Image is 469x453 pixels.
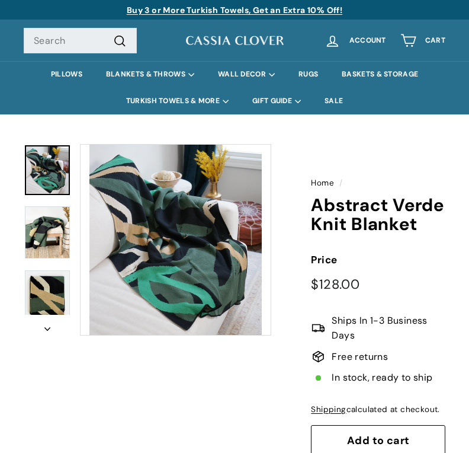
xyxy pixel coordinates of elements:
a: Home [311,178,334,188]
span: Account [349,37,386,44]
span: Add to cart [347,433,410,448]
a: SALE [313,88,355,114]
h1: Abstract Verde Knit Blanket [311,196,445,234]
a: Abstract Verde Knit Blanket [25,145,70,195]
a: Buy 3 or More Turkish Towels, Get an Extra 10% Off! [127,5,342,15]
a: BASKETS & STORAGE [330,61,430,88]
span: / [336,178,345,188]
img: Abstract Verde Knit Blanket [25,270,70,322]
label: Price [311,252,445,268]
a: Cart [393,23,452,58]
span: Ships In 1-3 Business Days [332,313,445,343]
span: Free returns [332,349,388,365]
a: Account [317,23,393,58]
summary: WALL DECOR [206,61,287,88]
span: Cart [425,37,445,44]
span: $128.00 [311,276,359,293]
summary: BLANKETS & THROWS [94,61,206,88]
nav: breadcrumbs [311,177,445,190]
input: Search [24,28,137,54]
a: Green and black patterned blanket draped over a wooden chair with a vase in the background. [25,206,70,259]
span: In stock, ready to ship [332,370,432,385]
img: Green and black patterned blanket draped over a wooden chair with a vase in the background. [25,206,70,259]
a: Shipping [311,404,346,414]
button: Next [24,315,71,336]
div: calculated at checkout. [311,403,445,416]
summary: TURKISH TOWELS & MORE [114,88,240,114]
a: PILLOWS [39,61,94,88]
a: RUGS [287,61,330,88]
summary: GIFT GUIDE [240,88,313,114]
